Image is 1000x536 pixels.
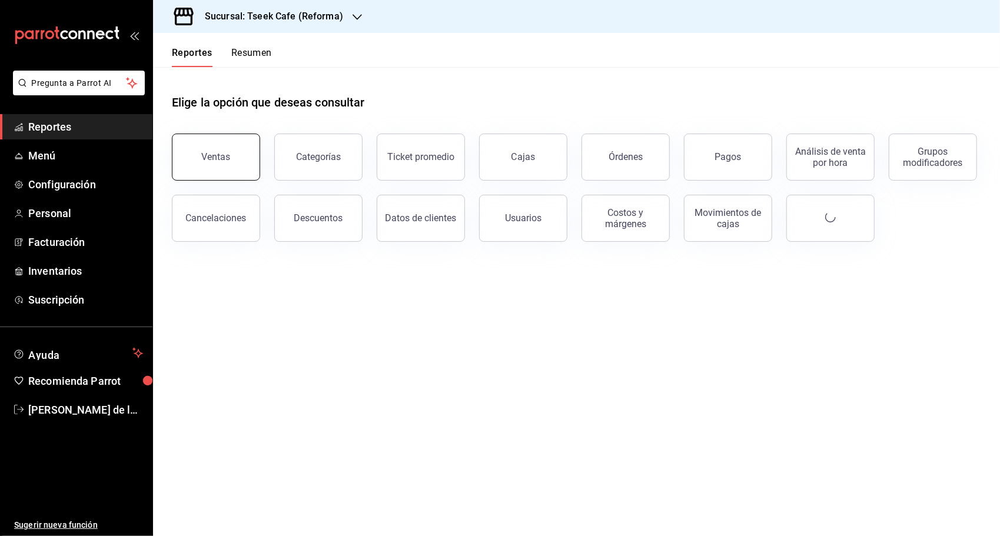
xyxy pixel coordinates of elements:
[172,47,272,67] div: navigation tabs
[202,151,231,162] div: Ventas
[692,207,765,229] div: Movimientos de cajas
[172,47,212,67] button: Reportes
[889,134,977,181] button: Grupos modificadores
[28,292,143,308] span: Suscripción
[28,177,143,192] span: Configuración
[294,212,343,224] div: Descuentos
[684,134,772,181] button: Pagos
[172,94,365,111] h1: Elige la opción que deseas consultar
[28,263,143,279] span: Inventarios
[794,146,867,168] div: Análisis de venta por hora
[715,151,742,162] div: Pagos
[13,71,145,95] button: Pregunta a Parrot AI
[582,134,670,181] button: Órdenes
[479,195,567,242] button: Usuarios
[582,195,670,242] button: Costos y márgenes
[386,212,457,224] div: Datos de clientes
[28,373,143,389] span: Recomienda Parrot
[231,47,272,67] button: Resumen
[172,195,260,242] button: Cancelaciones
[589,207,662,229] div: Costos y márgenes
[28,402,143,418] span: [PERSON_NAME] de la [PERSON_NAME]
[32,77,127,89] span: Pregunta a Parrot AI
[609,151,643,162] div: Órdenes
[684,195,772,242] button: Movimientos de cajas
[129,31,139,40] button: open_drawer_menu
[505,212,541,224] div: Usuarios
[172,134,260,181] button: Ventas
[195,9,343,24] h3: Sucursal: Tseek Cafe (Reforma)
[28,205,143,221] span: Personal
[377,195,465,242] button: Datos de clientes
[387,151,454,162] div: Ticket promedio
[274,195,363,242] button: Descuentos
[479,134,567,181] a: Cajas
[786,134,875,181] button: Análisis de venta por hora
[28,148,143,164] span: Menú
[28,346,128,360] span: Ayuda
[14,519,143,531] span: Sugerir nueva función
[896,146,969,168] div: Grupos modificadores
[28,234,143,250] span: Facturación
[186,212,247,224] div: Cancelaciones
[8,85,145,98] a: Pregunta a Parrot AI
[377,134,465,181] button: Ticket promedio
[274,134,363,181] button: Categorías
[511,150,536,164] div: Cajas
[296,151,341,162] div: Categorías
[28,119,143,135] span: Reportes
